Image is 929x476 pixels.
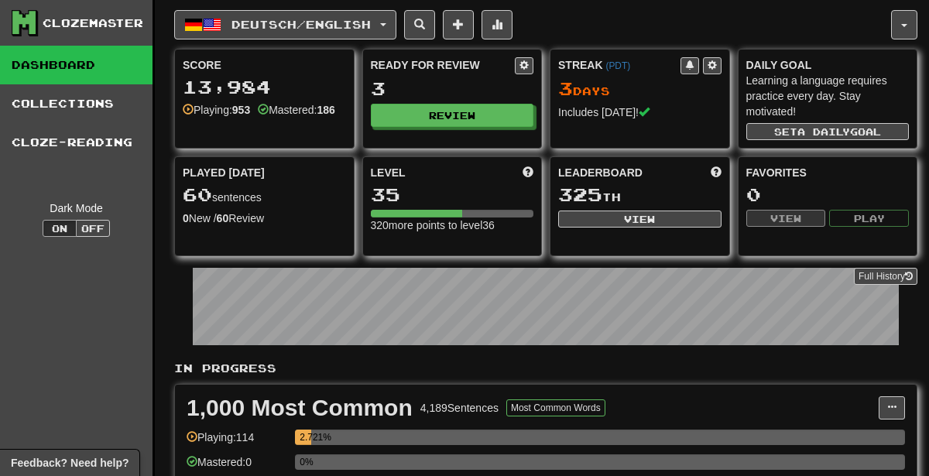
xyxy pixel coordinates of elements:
p: In Progress [174,361,917,376]
button: View [746,210,826,227]
strong: 0 [183,212,189,224]
span: Deutsch / English [231,18,371,31]
div: Streak [558,57,680,73]
button: Review [371,104,534,127]
div: sentences [183,185,346,205]
div: Clozemaster [43,15,143,31]
div: 1,000 Most Common [187,396,413,419]
div: Favorites [746,165,910,180]
span: 60 [183,183,212,205]
button: More stats [482,10,512,39]
div: Playing: [183,102,250,118]
div: 0 [746,185,910,204]
button: View [558,211,722,228]
div: Score [183,57,346,73]
span: 325 [558,183,602,205]
strong: 953 [232,104,250,116]
strong: 60 [217,212,229,224]
span: Open feedback widget [11,455,129,471]
span: Leaderboard [558,165,643,180]
span: 3 [558,77,573,99]
button: On [43,220,77,237]
span: This week in points, UTC [711,165,722,180]
div: Mastered: [258,102,335,118]
span: Score more points to level up [523,165,533,180]
button: Play [829,210,909,227]
div: Dark Mode [12,200,141,216]
div: 13,984 [183,77,346,97]
a: (PDT) [605,60,630,71]
button: Off [76,220,110,237]
button: Seta dailygoal [746,123,910,140]
a: Full History [854,268,917,285]
div: Day s [558,79,722,99]
span: a daily [797,126,850,137]
span: Played [DATE] [183,165,265,180]
button: Most Common Words [506,399,605,416]
div: Daily Goal [746,57,910,73]
div: 35 [371,185,534,204]
div: New / Review [183,211,346,226]
div: Includes [DATE]! [558,104,722,120]
div: Playing: 114 [187,430,287,455]
div: 320 more points to level 36 [371,217,534,233]
div: th [558,185,722,205]
span: Level [371,165,406,180]
div: 4,189 Sentences [420,400,499,416]
strong: 186 [317,104,334,116]
button: Search sentences [404,10,435,39]
div: Ready for Review [371,57,516,73]
div: 3 [371,79,534,98]
button: Deutsch/English [174,10,396,39]
button: Add sentence to collection [443,10,474,39]
div: 2.721% [300,430,311,445]
div: Learning a language requires practice every day. Stay motivated! [746,73,910,119]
